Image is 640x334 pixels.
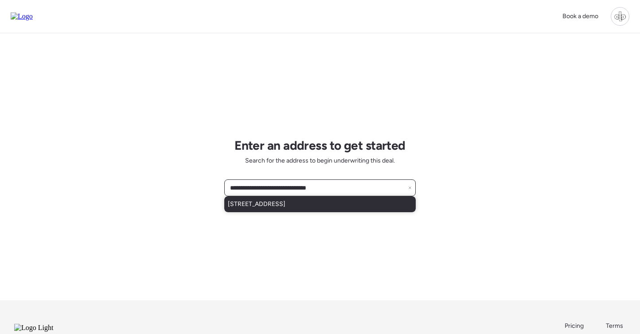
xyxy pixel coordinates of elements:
[234,138,406,153] h1: Enter an address to get started
[14,324,77,332] img: Logo Light
[606,322,626,330] a: Terms
[565,322,584,330] span: Pricing
[228,200,285,209] span: [STREET_ADDRESS]
[606,322,623,330] span: Terms
[562,12,598,20] span: Book a demo
[565,322,585,330] a: Pricing
[11,12,33,20] img: Logo
[245,156,395,165] span: Search for the address to begin underwriting this deal.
